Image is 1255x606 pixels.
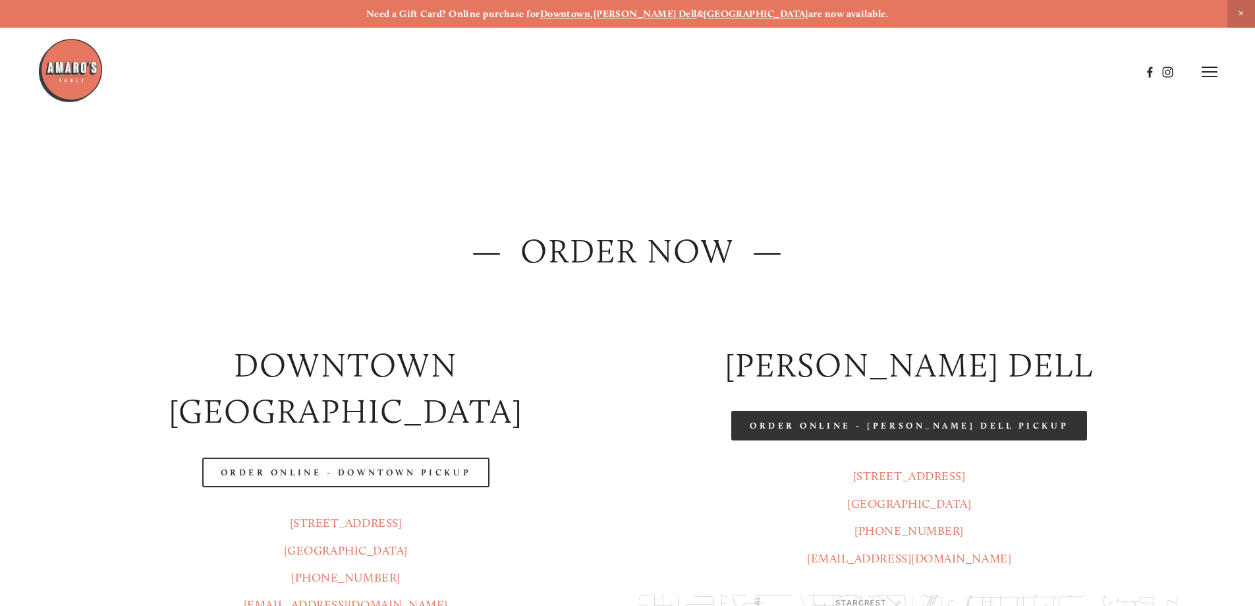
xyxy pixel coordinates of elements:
[697,8,704,20] strong: &
[540,8,591,20] a: Downtown
[38,38,103,104] img: Amaro's Table
[731,411,1087,440] a: Order Online - [PERSON_NAME] Dell Pickup
[807,551,1011,566] a: [EMAIL_ADDRESS][DOMAIN_NAME]
[75,342,616,436] h2: Downtown [GEOGRAPHIC_DATA]
[854,524,964,538] a: [PHONE_NUMBER]
[704,8,808,20] a: [GEOGRAPHIC_DATA]
[847,497,971,511] a: [GEOGRAPHIC_DATA]
[366,8,540,20] strong: Need a Gift Card? Online purchase for
[639,342,1180,389] h2: [PERSON_NAME] DELL
[594,8,697,20] a: [PERSON_NAME] Dell
[202,458,490,487] a: Order Online - Downtown pickup
[590,8,593,20] strong: ,
[808,8,889,20] strong: are now available.
[853,469,966,483] a: [STREET_ADDRESS]
[290,516,403,530] a: [STREET_ADDRESS]
[75,228,1179,275] h2: — ORDER NOW —
[291,570,401,585] a: [PHONE_NUMBER]
[284,543,408,558] a: [GEOGRAPHIC_DATA]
